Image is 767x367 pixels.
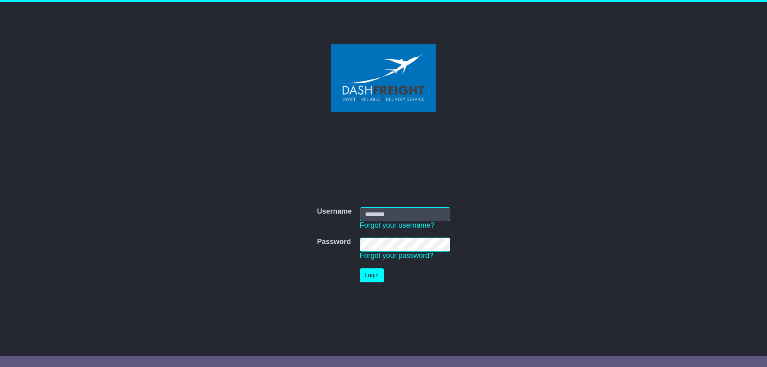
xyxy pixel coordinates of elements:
label: Password [317,238,351,246]
button: Login [360,268,384,282]
label: Username [317,207,352,216]
a: Forgot your password? [360,252,433,260]
img: Dash Freight [331,44,436,112]
a: Forgot your username? [360,221,435,229]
